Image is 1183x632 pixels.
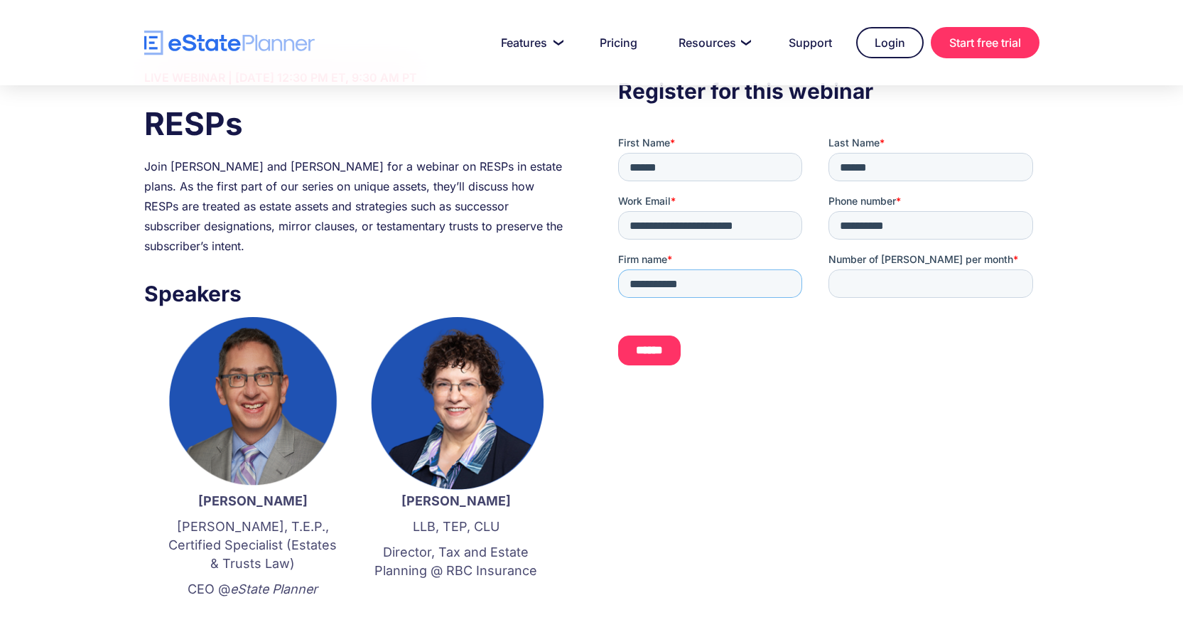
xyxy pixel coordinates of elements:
p: LLB, TEP, CLU [369,518,544,536]
strong: [PERSON_NAME] [401,493,511,508]
div: Join [PERSON_NAME] and [PERSON_NAME] for a webinar on RESPs in estate plans. As the first part of... [144,156,565,256]
a: Resources [661,28,765,57]
h3: Register for this webinar [618,75,1039,107]
em: eState Planner [230,582,318,596]
a: Pricing [583,28,654,57]
p: ‍ [166,606,340,624]
p: CEO @ [166,580,340,599]
a: home [144,31,315,55]
a: Features [484,28,576,57]
strong: [PERSON_NAME] [198,493,308,508]
p: [PERSON_NAME], T.E.P., Certified Specialist (Estates & Trusts Law) [166,518,340,573]
iframe: Form 0 [618,136,1039,390]
a: Start free trial [931,27,1039,58]
h1: RESPs [144,102,565,146]
p: ‍ [369,587,544,606]
a: Support [772,28,849,57]
a: Login [856,27,924,58]
p: Director, Tax and Estate Planning @ RBC Insurance [369,543,544,580]
h3: Speakers [144,277,565,310]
